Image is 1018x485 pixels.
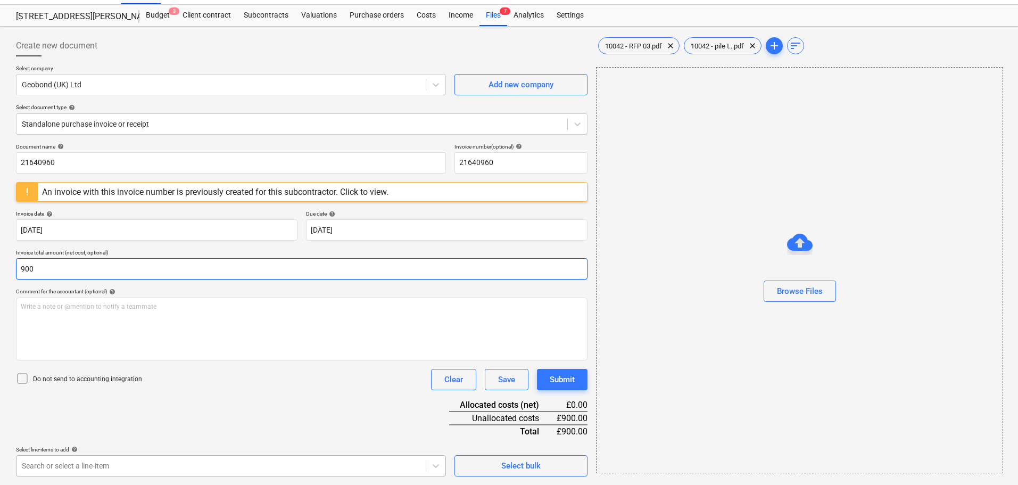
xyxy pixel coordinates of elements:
[479,5,507,26] div: Files
[764,281,836,302] button: Browse Files
[69,446,78,453] span: help
[16,152,446,174] input: Document name
[454,152,587,174] input: Invoice number
[42,187,388,197] div: An invoice with this invoice number is previously created for this subcontractor. Click to view.
[16,288,587,295] div: Comment for the accountant (optional)
[598,37,680,54] div: 10042 - RFP 03.pdf
[768,39,781,52] span: add
[16,210,297,217] div: Invoice date
[489,78,553,92] div: Add new company
[16,104,587,111] div: Select document type
[454,143,587,150] div: Invoice number (optional)
[16,65,446,74] p: Select company
[537,369,587,390] button: Submit
[107,289,115,295] span: help
[343,5,410,26] a: Purchase orders
[789,39,802,52] span: sort
[556,399,587,412] div: £0.00
[295,5,343,26] a: Valuations
[664,39,677,52] span: clear
[139,5,176,26] div: Budget
[431,369,476,390] button: Clear
[327,211,335,217] span: help
[33,375,142,384] p: Do not send to accounting integration
[410,5,442,26] a: Costs
[55,143,64,150] span: help
[498,373,515,387] div: Save
[501,459,541,473] div: Select bulk
[514,143,522,150] span: help
[449,399,556,412] div: Allocated costs (net)
[550,373,575,387] div: Submit
[556,425,587,438] div: £900.00
[777,284,823,298] div: Browse Files
[16,258,587,280] input: Invoice total amount (net cost, optional)
[306,219,587,241] input: Due date not specified
[169,7,179,15] span: 3
[449,412,556,425] div: Unallocated costs
[599,42,668,50] span: 10042 - RFP 03.pdf
[454,74,587,95] button: Add new company
[16,219,297,241] input: Invoice date not specified
[556,412,587,425] div: £900.00
[507,5,550,26] a: Analytics
[176,5,237,26] a: Client contract
[684,37,762,54] div: 10042 - pile t...pdf
[16,249,587,258] p: Invoice total amount (net cost, optional)
[444,373,463,387] div: Clear
[550,5,590,26] a: Settings
[596,67,1003,473] div: Browse Files
[139,5,176,26] a: Budget3
[306,210,587,217] div: Due date
[485,369,528,390] button: Save
[16,11,127,22] div: [STREET_ADDRESS][PERSON_NAME]
[16,143,446,150] div: Document name
[454,455,587,476] button: Select bulk
[746,39,759,52] span: clear
[67,104,75,111] span: help
[44,211,53,217] span: help
[16,446,446,453] div: Select line-items to add
[684,42,750,50] span: 10042 - pile t...pdf
[442,5,479,26] a: Income
[965,434,1018,485] iframe: Chat Widget
[16,39,97,52] span: Create new document
[237,5,295,26] a: Subcontracts
[479,5,507,26] a: Files7
[449,425,556,438] div: Total
[500,7,510,15] span: 7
